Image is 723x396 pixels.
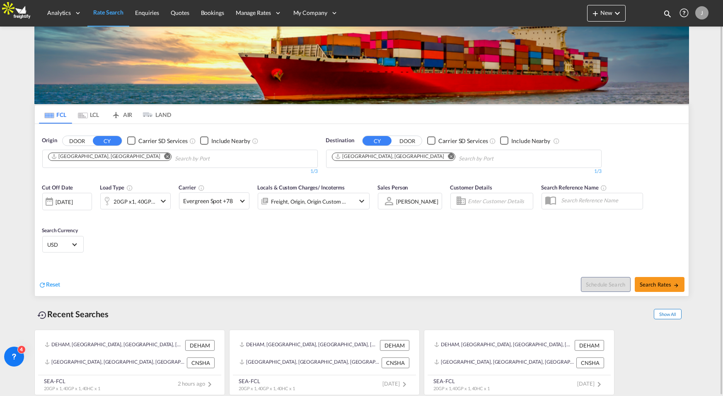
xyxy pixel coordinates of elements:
[424,330,614,395] recent-search-card: DEHAM, [GEOGRAPHIC_DATA], [GEOGRAPHIC_DATA], [GEOGRAPHIC_DATA], [GEOGRAPHIC_DATA] DEHAM[GEOGRAPHI...
[114,196,156,207] div: 20GP x1 40GP x1 40HC x1
[326,136,354,145] span: Destination
[654,309,681,319] span: Show All
[331,150,541,165] md-chips-wrap: Chips container. Use arrow keys to select chips.
[105,105,138,124] md-tab-item: AIR
[326,168,602,175] div: 1/3
[577,380,604,387] span: [DATE]
[438,137,488,145] div: Carrier SD Services
[635,277,684,292] button: Search Ratesicon-arrow-right
[239,377,295,385] div: SEA-FCL
[159,153,171,161] button: Remove
[434,357,574,368] div: CNSHA, Shanghai, China, Greater China & Far East Asia, Asia Pacific
[178,380,215,387] span: 2 hours ago
[211,137,250,145] div: Include Nearby
[378,184,408,191] span: Sales Person
[542,184,607,191] span: Search Reference Name
[239,340,378,351] div: DEHAM, Hamburg, Germany, Western Europe, Europe
[200,136,250,145] md-checkbox: Checkbox No Ink
[48,241,71,248] span: USD
[357,196,367,206] md-icon: icon-chevron-down
[42,136,57,145] span: Origin
[198,185,205,191] md-icon: The selected Trucker/Carrierwill be displayed in the rate results If the rates are from another f...
[56,198,73,206] div: [DATE]
[443,153,455,161] button: Remove
[595,379,605,389] md-icon: icon-chevron-right
[271,196,347,207] div: Freight Origin Origin Custom Dock Stuffing
[189,138,196,144] md-icon: Unchecked: Search for CY (Container Yard) services for all selected carriers.Checked : Search for...
[229,330,420,395] recent-search-card: DEHAM, [GEOGRAPHIC_DATA], [GEOGRAPHIC_DATA], [GEOGRAPHIC_DATA], [GEOGRAPHIC_DATA] DEHAM[GEOGRAPHI...
[47,238,79,250] md-select: Select Currency: $ USDUnited States Dollar
[34,330,225,395] recent-search-card: DEHAM, [GEOGRAPHIC_DATA], [GEOGRAPHIC_DATA], [GEOGRAPHIC_DATA], [GEOGRAPHIC_DATA] DEHAM[GEOGRAPHI...
[434,377,490,385] div: SEA-FCL
[581,277,631,292] button: Note: By default Schedule search will only considerorigin ports, destination ports and cut off da...
[46,281,60,288] span: Reset
[427,136,488,145] md-checkbox: Checkbox No Ink
[45,357,185,368] div: CNSHA, Shanghai, China, Greater China & Far East Asia, Asia Pacific
[39,280,60,289] div: icon-refreshReset
[42,227,78,233] span: Search Currency
[63,136,92,146] button: DOOR
[363,136,392,146] button: CY
[489,138,496,144] md-icon: Unchecked: Search for CY (Container Yard) services for all selected carriers.Checked : Search for...
[511,137,550,145] div: Include Nearby
[673,282,679,288] md-icon: icon-arrow-right
[35,124,689,296] div: OriginDOOR CY Checkbox No InkUnchecked: Search for CY (Container Yard) services for all selected ...
[100,184,133,191] span: Load Type
[42,184,73,191] span: Cut Off Date
[400,379,410,389] md-icon: icon-chevron-right
[44,386,100,391] span: 20GP x 1, 40GP x 1, 40HC x 1
[126,185,133,191] md-icon: icon-information-outline
[42,193,92,210] div: [DATE]
[640,281,679,288] span: Search Rates
[34,8,689,104] img: LCL+%26+FCL+BACKGROUND.png
[47,150,257,165] md-chips-wrap: Chips container. Use arrow keys to select chips.
[576,357,604,368] div: CNSHA
[382,380,409,387] span: [DATE]
[44,377,100,385] div: SEA-FCL
[468,195,530,207] input: Enter Customer Details
[553,138,560,144] md-icon: Unchecked: Ignores neighbouring ports when fetching rates.Checked : Includes neighbouring ports w...
[380,340,409,351] div: DEHAM
[239,357,380,368] div: CNSHA, Shanghai, China, Greater China & Far East Asia, Asia Pacific
[434,340,573,351] div: DEHAM, Hamburg, Germany, Western Europe, Europe
[500,136,550,145] md-checkbox: Checkbox No Ink
[158,196,168,206] md-icon: icon-chevron-down
[72,105,105,124] md-tab-item: LCL
[239,386,295,391] span: 20GP x 1, 40GP x 1, 40HC x 1
[100,193,171,209] div: 20GP x1 40GP x1 40HC x1icon-chevron-down
[111,110,121,116] md-icon: icon-airplane
[93,136,122,146] button: CY
[258,184,345,191] span: Locals & Custom Charges
[459,152,537,165] input: Chips input.
[45,340,183,351] div: DEHAM, Hamburg, Germany, Western Europe, Europe
[51,153,162,160] div: Press delete to remove this chip.
[557,194,643,207] input: Search Reference Name
[575,340,604,351] div: DEHAM
[39,105,72,124] md-tab-item: FCL
[138,105,172,124] md-tab-item: LAND
[38,310,48,320] md-icon: icon-backup-restore
[42,168,318,175] div: 1/3
[335,153,444,160] div: Shanghai, CNSHA
[51,153,160,160] div: Hamburg, DEHAM
[205,379,215,389] md-icon: icon-chevron-right
[138,137,188,145] div: Carrier SD Services
[397,198,439,205] div: [PERSON_NAME]
[258,193,370,209] div: Freight Origin Origin Custom Dock Stuffingicon-chevron-down
[39,105,172,124] md-pagination-wrapper: Use the left and right arrow keys to navigate between tabs
[382,357,409,368] div: CNSHA
[175,152,254,165] input: Chips input.
[184,197,237,205] span: Evergreen Spot +78
[450,184,492,191] span: Customer Details
[600,185,607,191] md-icon: Your search will be saved by the below given name
[318,184,345,191] span: / Incoterms
[39,281,46,289] md-icon: icon-refresh
[179,184,205,191] span: Carrier
[34,305,112,323] div: Recent Searches
[335,153,446,160] div: Press delete to remove this chip.
[396,195,440,207] md-select: Sales Person: Jesper Johansen
[185,340,215,351] div: DEHAM
[187,357,215,368] div: CNSHA
[42,209,48,221] md-datepicker: Select
[393,136,422,146] button: DOOR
